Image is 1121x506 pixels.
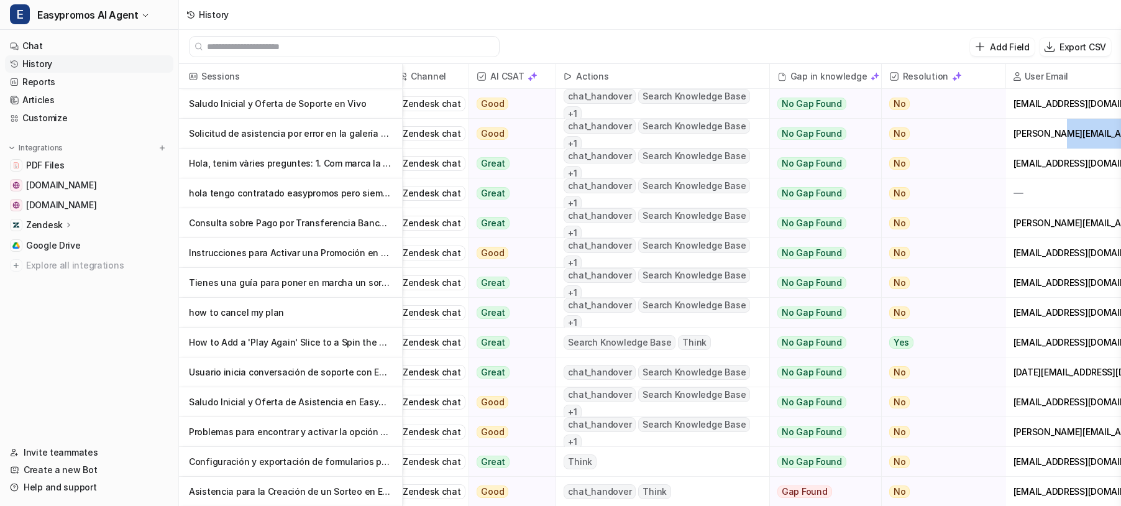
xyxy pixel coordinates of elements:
p: Saludo Inicial y Oferta de Asistencia en Easypromos [189,387,392,417]
span: Search Knowledge Base [638,89,750,104]
span: Great [477,366,510,379]
span: chat_handover [564,89,636,104]
button: No [882,89,995,119]
div: History [199,8,229,21]
span: Search Knowledge Base [564,335,675,350]
div: Zendesk chat [398,246,465,260]
span: AI CSAT [474,64,551,89]
a: Help and support [5,479,173,496]
p: Solicitud de asistencia por error en la galería de fotos en Easypromos [189,119,392,149]
span: Channel [396,64,464,89]
span: Good [477,485,508,498]
p: Configuración y exportación de formularios para concursos con múltiples participaciones en Easypr... [189,447,392,477]
button: Great [469,268,548,298]
button: Good [469,387,548,417]
div: Zendesk chat [398,484,465,499]
button: Yes [882,328,995,357]
span: Great [477,217,510,229]
span: Good [477,247,508,259]
img: easypromos-apiref.redoc.ly [12,201,20,209]
img: www.easypromosapp.com [12,182,20,189]
p: Add Field [990,40,1029,53]
div: Zendesk chat [398,454,465,469]
span: No [889,366,910,379]
span: No Gap Found [777,396,846,408]
p: Problemas para encontrar y activar la opción de moderación en Easypromos [189,417,392,447]
span: No [889,127,910,140]
span: PDF Files [26,159,64,172]
span: Great [477,456,510,468]
span: Great [477,306,510,319]
span: No [889,456,910,468]
span: chat_handover [564,178,636,193]
button: No Gap Found [770,298,872,328]
div: Zendesk chat [398,305,465,320]
span: No Gap Found [777,157,846,170]
span: No Gap Found [777,247,846,259]
span: Search Knowledge Base [638,417,750,432]
span: No [889,277,910,289]
button: No [882,387,995,417]
p: Tienes una guía para poner en marcha un sorteo multired [189,268,392,298]
span: No Gap Found [777,98,846,110]
span: chat_handover [564,238,636,253]
p: hola tengo contratado easypromos pero siempre tengo la misma [PERSON_NAME] posible hacer un sorte... [189,178,392,208]
span: Think [678,335,711,350]
img: Zendesk [12,221,20,229]
button: Great [469,208,548,238]
span: Gap Found [777,485,832,498]
span: No [889,187,910,200]
button: No [882,208,995,238]
button: No [882,298,995,328]
span: + 1 [564,106,582,121]
p: Export CSV [1059,40,1106,53]
button: No [882,178,995,208]
span: Search Knowledge Base [638,365,750,380]
a: Explore all integrations [5,257,173,274]
h2: Actions [576,64,608,89]
span: No [889,396,910,408]
span: + 1 [564,226,582,241]
span: chat_handover [564,484,636,499]
button: Great [469,328,548,357]
span: No [889,306,910,319]
a: Reports [5,73,173,91]
span: No [889,217,910,229]
div: Zendesk chat [398,186,465,201]
span: No Gap Found [777,426,846,438]
button: Great [469,178,548,208]
span: Search Knowledge Base [638,268,750,283]
span: + 1 [564,136,582,151]
span: No Gap Found [777,336,846,349]
a: PDF FilesPDF Files [5,157,173,174]
p: Hola, tenim vàries preguntes: 1. Com marca la puntuació? [PERSON_NAME] et [PERSON_NAME] el result... [189,149,392,178]
span: chat_handover [564,268,636,283]
span: + 1 [564,166,582,181]
span: No Gap Found [777,366,846,379]
button: Great [469,357,548,387]
a: Create a new Bot [5,461,173,479]
button: No [882,268,995,298]
div: Gap in knowledge [775,64,876,89]
a: Customize [5,109,173,127]
span: Great [477,187,510,200]
span: No Gap Found [777,456,846,468]
a: Chat [5,37,173,55]
span: Yes [889,336,913,349]
div: Zendesk chat [398,275,465,290]
button: No Gap Found [770,119,872,149]
span: Good [477,426,508,438]
span: chat_handover [564,387,636,402]
div: Zendesk chat [398,335,465,350]
button: No Gap Found [770,387,872,417]
span: chat_handover [564,119,636,134]
span: + 1 [564,255,582,270]
button: No Gap Found [770,208,872,238]
button: No Gap Found [770,447,872,477]
span: Explore all integrations [26,255,168,275]
button: No Gap Found [770,89,872,119]
span: Good [477,127,508,140]
span: [DOMAIN_NAME] [26,179,96,191]
span: chat_handover [564,298,636,313]
span: No [889,485,910,498]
